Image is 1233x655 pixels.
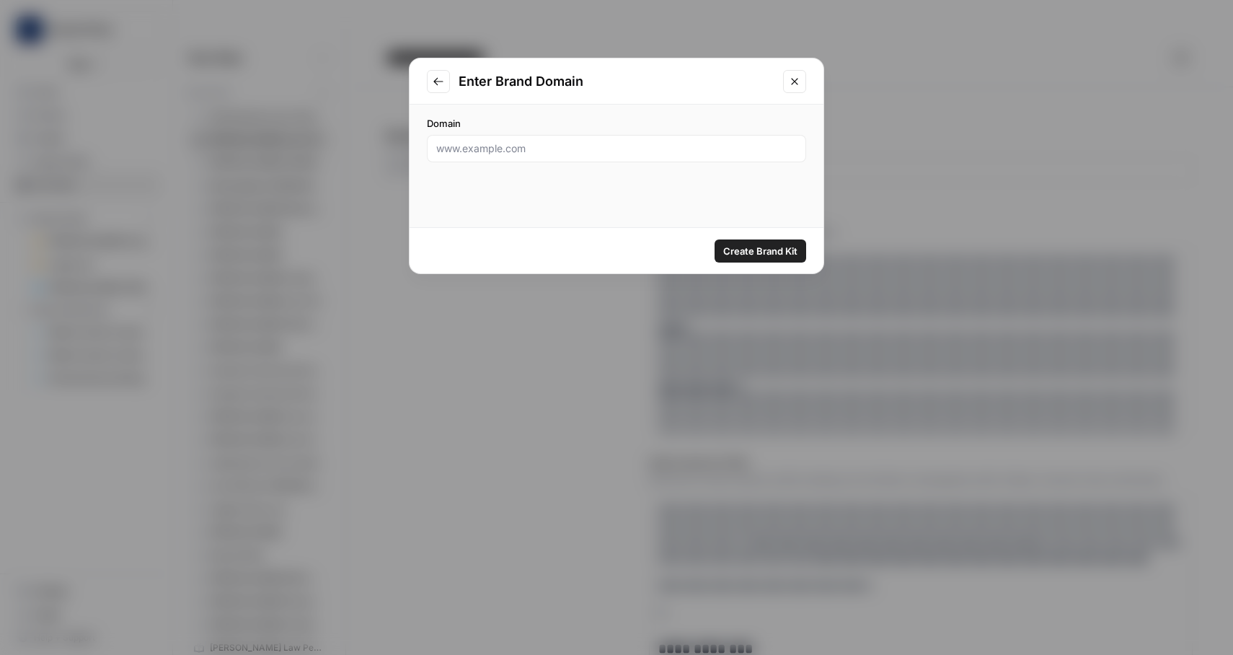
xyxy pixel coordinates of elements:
span: Create Brand Kit [723,244,797,258]
input: www.example.com [436,141,797,156]
label: Domain [427,116,806,131]
button: Create Brand Kit [715,239,806,263]
button: Close modal [783,70,806,93]
h2: Enter Brand Domain [459,71,774,92]
button: Go to previous step [427,70,450,93]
